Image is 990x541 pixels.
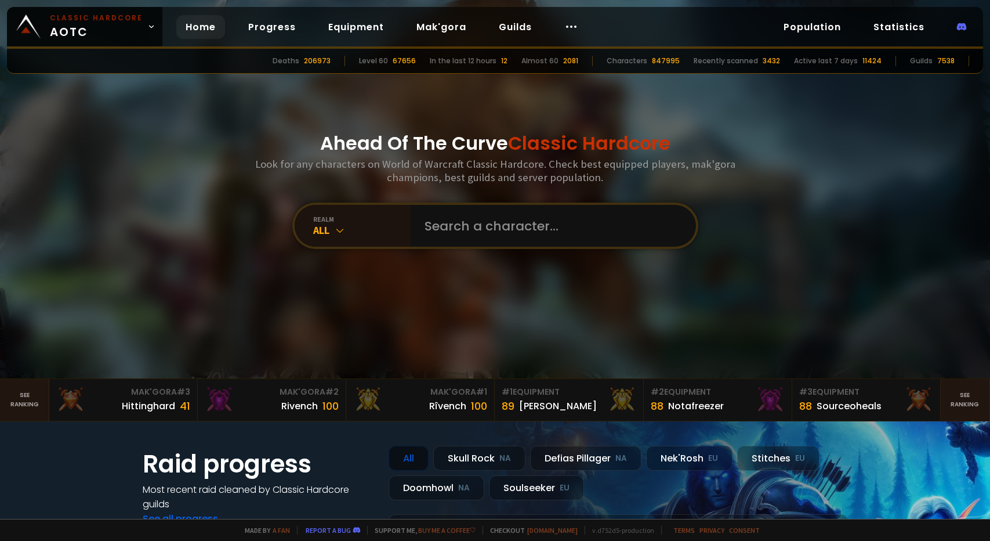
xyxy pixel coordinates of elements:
div: Defias Pillager [530,446,641,471]
div: Rîvench [429,399,466,413]
small: EU [560,482,570,494]
div: Equipment [799,386,933,398]
a: #2Equipment88Notafreezer [644,379,792,421]
small: EU [795,453,805,464]
a: Report a bug [306,526,351,535]
div: Almost 60 [521,56,559,66]
a: a fan [273,526,290,535]
small: NA [458,482,470,494]
span: # 2 [325,386,339,398]
a: Statistics [864,15,934,39]
div: Nek'Rosh [646,446,732,471]
div: In the last 12 hours [430,56,496,66]
div: 7538 [937,56,955,66]
a: Privacy [699,526,724,535]
div: Recently scanned [694,56,758,66]
span: Support me, [367,526,476,535]
div: Level 60 [359,56,388,66]
div: 206973 [304,56,331,66]
span: # 3 [799,386,813,398]
div: Sourceoheals [817,399,882,413]
div: Characters [607,56,647,66]
a: Mak'gora [407,15,476,39]
a: Guilds [489,15,541,39]
span: AOTC [50,13,143,41]
div: Doomhowl [389,475,484,500]
h1: Ahead Of The Curve [320,129,670,157]
a: Consent [729,526,760,535]
span: Made by [238,526,290,535]
div: Hittinghard [122,399,175,413]
div: 41 [180,398,190,414]
div: All [389,446,429,471]
a: Terms [673,526,695,535]
a: #3Equipment88Sourceoheals [792,379,941,421]
div: Soulseeker [489,475,584,500]
div: 3432 [763,56,780,66]
div: Mak'Gora [353,386,487,398]
div: Mak'Gora [205,386,339,398]
a: See all progress [143,512,218,525]
span: # 3 [177,386,190,398]
a: Mak'Gora#1Rîvench100 [346,379,495,421]
div: Equipment [502,386,636,398]
input: Search a character... [418,205,682,247]
div: 100 [322,398,339,414]
a: Equipment [319,15,393,39]
a: Mak'Gora#2Rivench100 [198,379,346,421]
a: [DOMAIN_NAME] [527,526,578,535]
small: NA [615,453,627,464]
div: 847995 [652,56,680,66]
div: Skull Rock [433,446,525,471]
span: # 2 [651,386,664,398]
h3: Look for any characters on World of Warcraft Classic Hardcore. Check best equipped players, mak'g... [251,157,740,184]
a: Home [176,15,225,39]
h4: Most recent raid cleaned by Classic Hardcore guilds [143,482,375,511]
div: realm [313,215,411,223]
div: 88 [651,398,663,414]
small: EU [708,453,718,464]
a: Mak'Gora#3Hittinghard41 [49,379,198,421]
h1: Raid progress [143,446,375,482]
div: 67656 [393,56,416,66]
small: Classic Hardcore [50,13,143,23]
div: 100 [471,398,487,414]
div: Stitches [737,446,819,471]
div: Deaths [273,56,299,66]
span: Classic Hardcore [508,130,670,156]
span: Checkout [483,526,578,535]
a: Progress [239,15,305,39]
span: # 1 [502,386,513,398]
a: #1Equipment89[PERSON_NAME] [495,379,643,421]
div: Mak'Gora [56,386,190,398]
a: Seeranking [941,379,990,421]
small: NA [499,453,511,464]
div: Guilds [910,56,933,66]
div: Active last 7 days [794,56,858,66]
span: v. d752d5 - production [585,526,654,535]
div: 88 [799,398,812,414]
div: Rivench [281,399,318,413]
span: # 1 [476,386,487,398]
div: Notafreezer [668,399,724,413]
a: Population [774,15,850,39]
div: [PERSON_NAME] [519,399,597,413]
div: 11424 [862,56,882,66]
div: 12 [501,56,507,66]
a: Classic HardcoreAOTC [7,7,162,46]
div: All [313,223,411,237]
div: 89 [502,398,514,414]
div: 2081 [563,56,578,66]
div: Equipment [651,386,785,398]
a: Buy me a coffee [418,526,476,535]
